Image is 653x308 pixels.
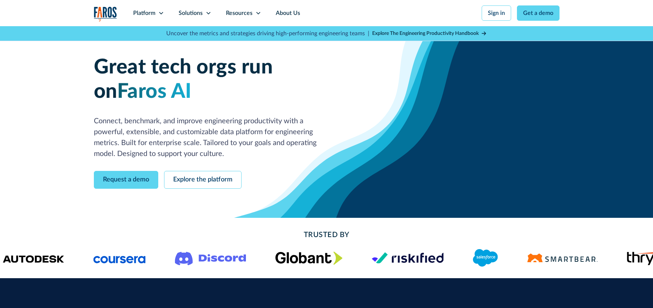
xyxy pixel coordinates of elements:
[372,30,479,37] div: Explore The Engineering Productivity Handbook
[94,55,327,104] h1: Great tech orgs run on
[527,253,598,262] img: Logo of the software testing platform SmartBear.
[473,249,498,267] img: Logo of the CRM platform Salesforce.
[94,171,158,189] a: Request a demo
[164,171,242,189] a: Explore the platform
[372,30,487,37] a: Explore The Engineering Productivity Handbook
[93,252,146,264] img: Logo of the online learning platform Coursera.
[371,252,443,264] img: Logo of the risk management platform Riskified.
[517,5,560,21] a: Get a demo
[94,7,117,21] img: Logo of the analytics and reporting company Faros.
[133,9,155,17] div: Platform
[94,7,117,21] a: home
[179,9,203,17] div: Solutions
[226,9,252,17] div: Resources
[117,81,192,102] span: Faros AI
[94,116,327,159] p: Connect, benchmark, and improve engineering productivity with a powerful, extensible, and customi...
[175,250,246,265] img: Logo of the communication platform Discord.
[152,229,501,240] h2: Trusted By
[482,5,511,21] a: Sign in
[166,29,369,38] p: Uncover the metrics and strategies driving high-performing engineering teams |
[275,251,342,265] img: Globant's logo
